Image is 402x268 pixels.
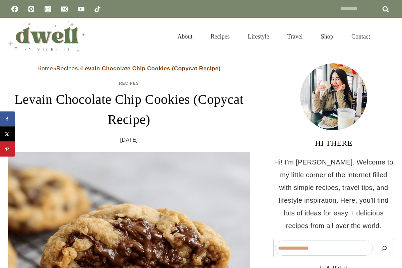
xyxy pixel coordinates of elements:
[38,65,53,72] a: Home
[8,2,21,16] a: Facebook
[278,25,312,48] a: Travel
[8,89,250,130] h1: Levain Chocolate Chip Cookies (Copycat Recipe)
[169,25,202,48] a: About
[41,2,55,16] a: Instagram
[56,65,78,72] a: Recipes
[24,2,38,16] a: Pinterest
[239,25,278,48] a: Lifestyle
[376,241,392,256] button: Search
[8,21,85,52] img: DWELL by michelle
[119,81,139,86] a: Recipes
[38,65,221,72] span: » »
[169,25,379,48] nav: Primary Navigation
[312,25,342,48] a: Shop
[91,2,104,16] a: TikTok
[202,25,239,48] a: Recipes
[273,156,394,232] p: Hi! I'm [PERSON_NAME]. Welcome to my little corner of the internet filled with simple recipes, tr...
[120,135,138,145] time: [DATE]
[383,31,394,42] button: View Search Form
[74,2,88,16] a: YouTube
[81,65,220,72] strong: Levain Chocolate Chip Cookies (Copycat Recipe)
[342,25,379,48] a: Contact
[58,2,71,16] a: Email
[273,137,394,149] h3: HI THERE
